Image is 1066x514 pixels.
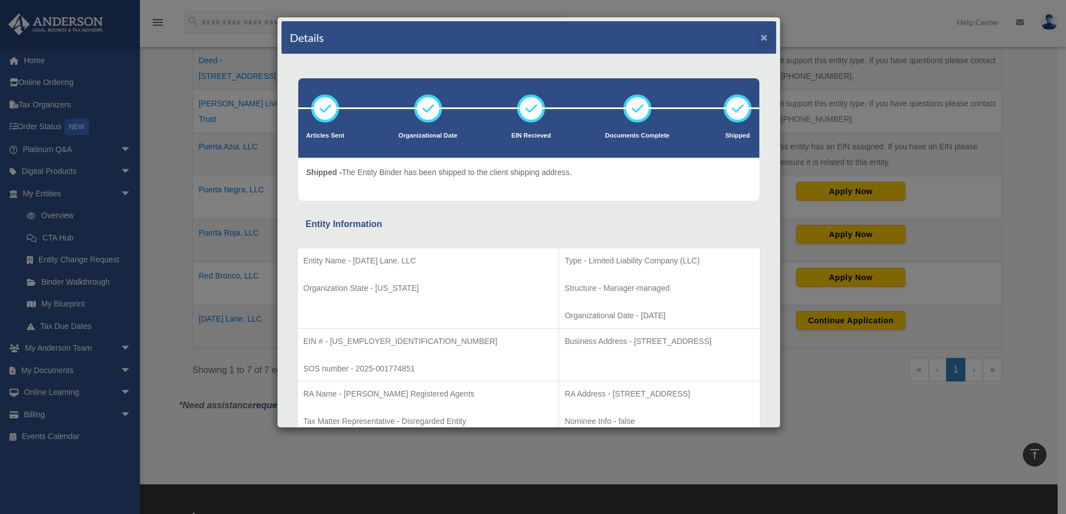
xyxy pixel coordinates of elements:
[306,168,342,177] span: Shipped -
[303,414,553,428] p: Tax Matter Representative - Disregarded Entity
[290,30,324,45] h4: Details
[306,130,344,142] p: Articles Sent
[565,281,754,295] p: Structure - Manager-managed
[303,281,553,295] p: Organization State - [US_STATE]
[565,414,754,428] p: Nominee Info - false
[565,334,754,348] p: Business Address - [STREET_ADDRESS]
[760,31,768,43] button: ×
[605,130,669,142] p: Documents Complete
[303,387,553,401] p: RA Name - [PERSON_NAME] Registered Agents
[511,130,551,142] p: EIN Recieved
[303,334,553,348] p: EIN # - [US_EMPLOYER_IDENTIFICATION_NUMBER]
[303,254,553,268] p: Entity Name - [DATE] Lane, LLC
[306,216,752,232] div: Entity Information
[398,130,457,142] p: Organizational Date
[565,254,754,268] p: Type - Limited Liability Company (LLC)
[306,166,572,180] p: The Entity Binder has been shipped to the client shipping address.
[565,387,754,401] p: RA Address - [STREET_ADDRESS]
[565,309,754,323] p: Organizational Date - [DATE]
[724,130,752,142] p: Shipped
[303,362,553,376] p: SOS number - 2025-001774851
